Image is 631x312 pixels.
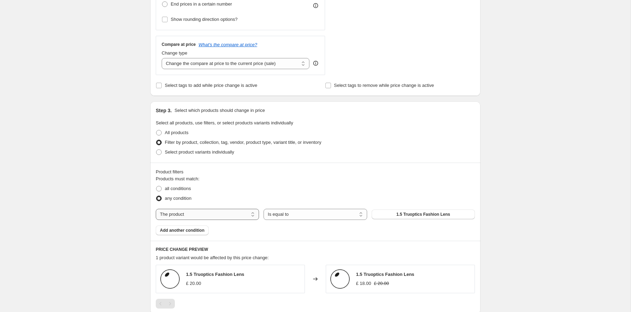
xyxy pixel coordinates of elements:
[186,281,201,286] span: £ 20.00
[156,120,293,125] span: Select all products, use filters, or select products variants individually
[330,269,350,289] img: lens-default-img_747d1ee4-6045-42ab-be54-06a0b529711a_80x.png
[156,299,175,309] nav: Pagination
[396,212,450,217] span: 1.5 Truoptics Fashion Lens
[156,169,475,175] div: Product filters
[165,130,188,135] span: All products
[162,50,187,56] span: Change type
[356,272,414,277] span: 1.5 Truoptics Fashion Lens
[165,140,321,145] span: Filter by product, collection, tag, vendor, product type, variant title, or inventory
[374,281,389,286] span: £ 20.00
[156,247,475,252] h6: PRICE CHANGE PREVIEW
[199,42,257,47] button: What's the compare at price?
[356,281,371,286] span: £ 18.00
[156,255,269,260] span: 1 product variant would be affected by this price change:
[312,60,319,67] div: help
[334,83,434,88] span: Select tags to remove while price change is active
[165,196,192,201] span: any condition
[171,1,232,7] span: End prices in a certain number
[160,269,180,289] img: lens-default-img_747d1ee4-6045-42ab-be54-06a0b529711a_80x.png
[160,228,204,233] span: Add another condition
[165,186,191,191] span: all conditions
[156,107,172,114] h2: Step 3.
[165,149,234,155] span: Select product variants individually
[156,225,209,235] button: Add another condition
[156,176,200,181] span: Products must match:
[372,210,475,219] button: 1.5 Truoptics Fashion Lens
[186,272,244,277] span: 1.5 Truoptics Fashion Lens
[175,107,265,114] p: Select which products should change in price
[165,83,257,88] span: Select tags to add while price change is active
[171,17,237,22] span: Show rounding direction options?
[162,42,196,47] h3: Compare at price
